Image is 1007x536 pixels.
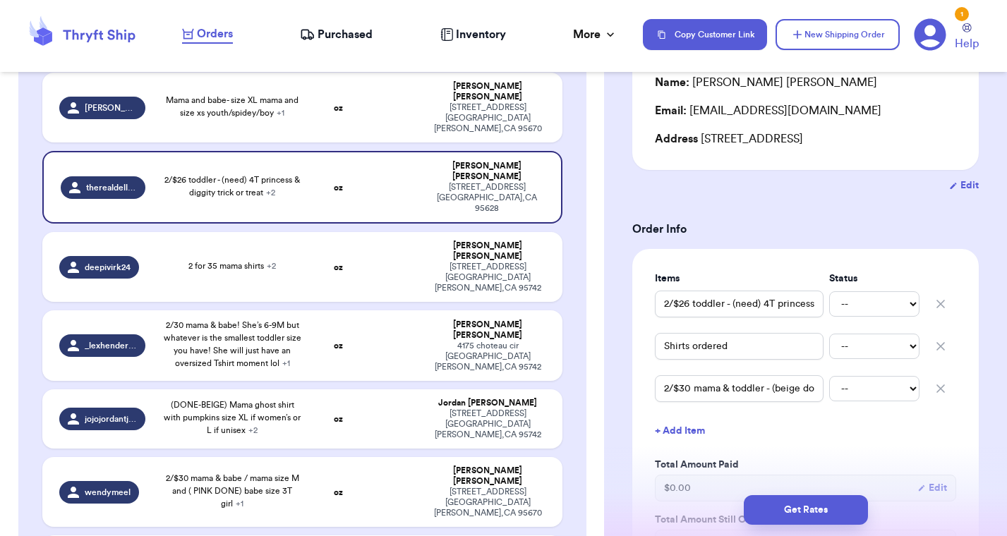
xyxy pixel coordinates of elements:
[85,262,131,273] span: deepivirk24
[655,105,687,116] span: Email:
[85,340,137,351] span: _lexhenderson
[430,341,545,372] div: 4175 choteau cir [GEOGRAPHIC_DATA][PERSON_NAME] , CA 95742
[829,272,919,286] label: Status
[430,465,545,487] div: [PERSON_NAME] [PERSON_NAME]
[277,109,284,117] span: + 1
[430,240,545,262] div: [PERSON_NAME] [PERSON_NAME]
[655,77,689,88] span: Name:
[649,415,962,446] button: + Add Item
[164,321,301,367] span: 2/30 mama & babe! She’s 6-9M but whatever is the smallest toddler size you have! She will just ha...
[334,263,343,272] strong: oz
[949,178,979,193] button: Edit
[164,176,300,197] span: 2/$26 toddler - (need) 4T princess & diggity trick or treat
[282,359,290,367] span: + 1
[573,26,617,43] div: More
[430,408,545,440] div: [STREET_ADDRESS] [GEOGRAPHIC_DATA][PERSON_NAME] , CA 95742
[643,19,767,50] button: Copy Customer Link
[917,481,947,495] button: Edit
[430,262,545,293] div: [STREET_ADDRESS] [GEOGRAPHIC_DATA][PERSON_NAME] , CA 95742
[334,104,343,112] strong: oz
[776,19,900,50] button: New Shipping Order
[456,26,506,43] span: Inventory
[632,221,979,238] h3: Order Info
[430,398,545,408] div: Jordan [PERSON_NAME]
[85,102,137,114] span: [PERSON_NAME]
[300,26,373,43] a: Purchased
[440,26,506,43] a: Inventory
[266,188,275,197] span: + 2
[334,488,343,497] strong: oz
[655,74,877,91] div: [PERSON_NAME] [PERSON_NAME]
[655,458,956,472] label: Total Amount Paid
[655,272,824,286] label: Items
[430,161,543,182] div: [PERSON_NAME] [PERSON_NAME]
[955,35,979,52] span: Help
[430,182,543,214] div: [STREET_ADDRESS] [GEOGRAPHIC_DATA] , CA 95628
[166,474,299,508] span: 2/$30 mama & babe / mama size M and ( PINK DONE) babe size 3T girl
[430,487,545,518] div: [STREET_ADDRESS] [GEOGRAPHIC_DATA][PERSON_NAME] , CA 95670
[197,25,233,42] span: Orders
[236,499,243,508] span: + 1
[955,23,979,52] a: Help
[655,133,698,145] span: Address
[166,96,299,117] span: Mama and babe- size XL mama and size xs youth/spidey/boy
[664,481,691,495] span: $ 0.00
[430,102,545,134] div: [STREET_ADDRESS] [GEOGRAPHIC_DATA][PERSON_NAME] , CA 95670
[182,25,233,44] a: Orders
[267,262,276,270] span: + 2
[955,7,969,21] div: 1
[248,426,258,434] span: + 2
[744,495,868,525] button: Get Rates
[164,401,301,434] span: (DONE-BEIGE) Mama ghost shirt with pumpkins size XL if women’s or L if unisex
[334,415,343,423] strong: oz
[334,341,343,350] strong: oz
[85,487,131,498] span: wendymeel
[655,102,956,119] div: [EMAIL_ADDRESS][DOMAIN_NAME]
[318,26,373,43] span: Purchased
[430,319,545,341] div: [PERSON_NAME] [PERSON_NAME]
[655,130,956,147] div: [STREET_ADDRESS]
[430,81,545,102] div: [PERSON_NAME] [PERSON_NAME]
[188,262,276,270] span: 2 for 35 mama shirts
[86,182,137,193] span: therealdelliejelly
[334,183,343,192] strong: oz
[85,413,137,425] span: jojojordantjones
[914,18,946,51] a: 1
